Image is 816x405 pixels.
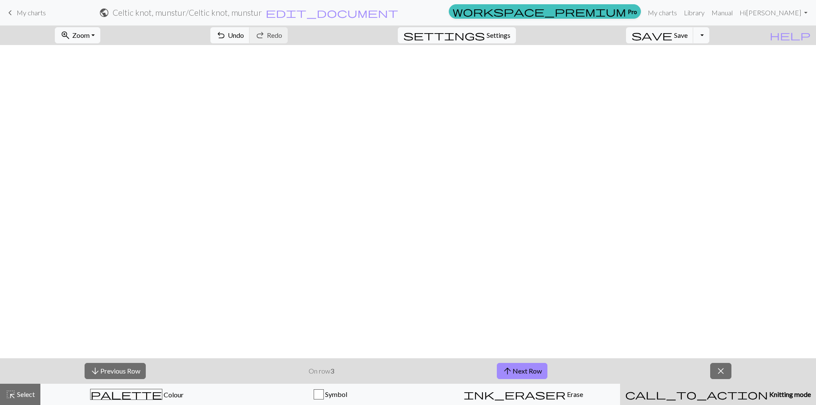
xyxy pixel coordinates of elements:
span: public [99,7,109,19]
span: My charts [17,8,46,17]
span: highlight_alt [6,388,16,400]
button: Next Row [497,363,547,379]
span: edit_document [266,7,398,19]
span: ink_eraser [464,388,566,400]
span: workspace_premium [453,6,626,17]
span: call_to_action [625,388,768,400]
span: keyboard_arrow_left [5,7,15,19]
button: Save [626,27,694,43]
span: Settings [487,30,510,40]
span: zoom_in [60,29,71,41]
span: arrow_upward [502,365,513,377]
button: SettingsSettings [398,27,516,43]
span: Colour [162,391,184,399]
a: Manual [708,4,736,21]
button: Zoom [55,27,100,43]
button: Knitting mode [620,384,816,405]
a: Pro [449,4,641,19]
span: Select [16,390,35,398]
span: help [770,29,810,41]
span: settings [403,29,485,41]
span: save [632,29,672,41]
span: Symbol [324,390,347,398]
strong: 3 [330,367,334,375]
h2: Celtic knot, munstur / Celtic knot, munstur [113,8,262,17]
span: close [716,365,726,377]
button: Erase [427,384,620,405]
a: Hi[PERSON_NAME] [736,4,811,21]
a: Library [680,4,708,21]
span: palette [91,388,162,400]
button: Previous Row [85,363,146,379]
span: undo [216,29,226,41]
span: Erase [566,390,583,398]
span: Knitting mode [768,390,811,398]
span: Save [674,31,688,39]
i: Settings [403,30,485,40]
span: arrow_downward [90,365,100,377]
button: Colour [40,384,234,405]
span: Undo [228,31,244,39]
a: My charts [644,4,680,21]
span: Zoom [72,31,90,39]
a: My charts [5,6,46,20]
button: Symbol [234,384,427,405]
p: On row [309,366,334,376]
button: Undo [210,27,250,43]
